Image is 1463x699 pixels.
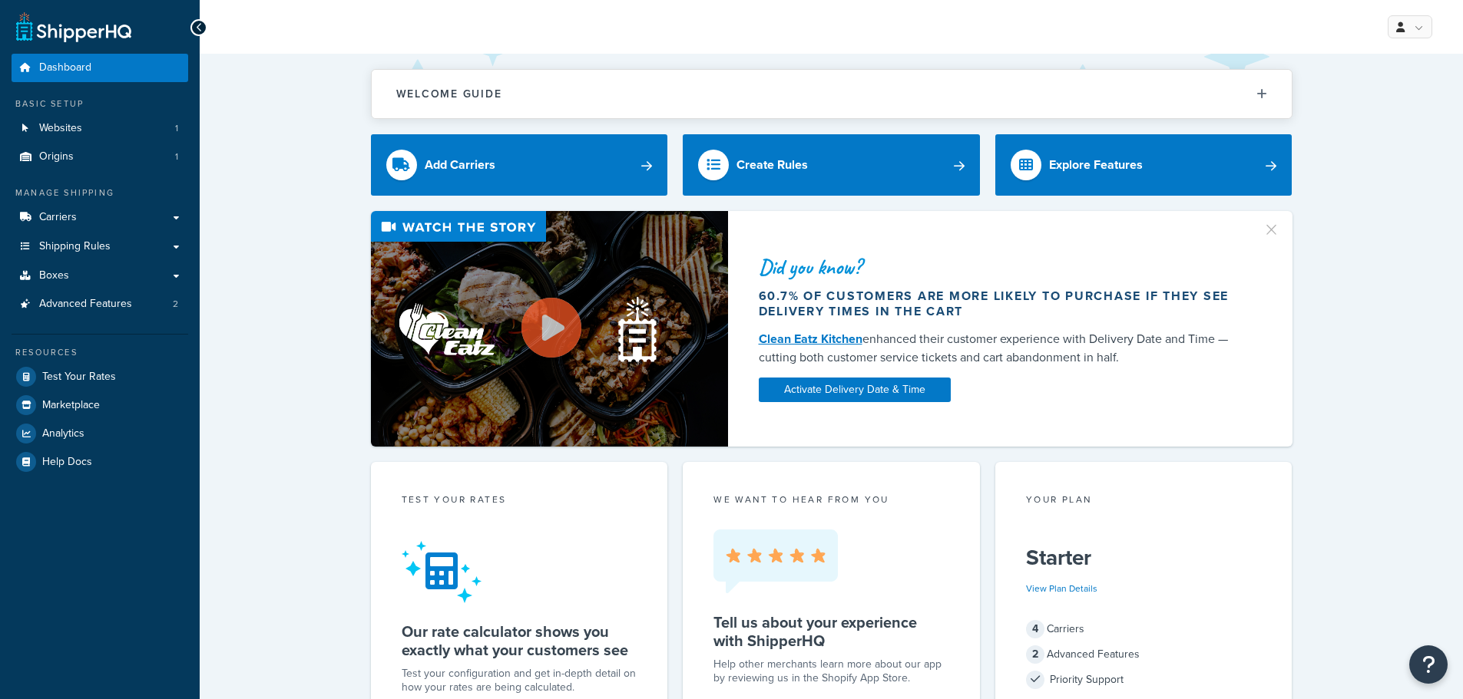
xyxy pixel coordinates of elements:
[759,289,1244,319] div: 60.7% of customers are more likely to purchase if they see delivery times in the cart
[42,456,92,469] span: Help Docs
[12,391,188,419] a: Marketplace
[713,658,949,685] p: Help other merchants learn more about our app by reviewing us in the Shopify App Store.
[402,493,637,510] div: Test your rates
[683,134,980,196] a: Create Rules
[42,427,84,440] span: Analytics
[372,70,1292,118] button: Welcome Guide
[42,399,100,412] span: Marketplace
[39,150,74,163] span: Origins
[12,143,188,171] a: Origins1
[713,493,949,506] p: we want to hear from you
[402,622,637,659] h5: Our rate calculator shows you exactly what your customers see
[1026,645,1044,664] span: 2
[371,211,728,447] img: Video thumbnail
[1026,669,1262,691] div: Priority Support
[12,420,188,447] a: Analytics
[425,154,495,176] div: Add Carriers
[12,114,188,143] li: Websites
[12,114,188,143] a: Websites1
[39,240,111,253] span: Shipping Rules
[1026,620,1044,638] span: 4
[12,448,188,476] a: Help Docs
[759,330,862,348] a: Clean Eatz Kitchen
[396,88,502,100] h2: Welcome Guide
[39,211,77,224] span: Carriers
[1026,618,1262,640] div: Carriers
[1026,493,1262,510] div: Your Plan
[12,186,188,199] div: Manage Shipping
[175,122,178,135] span: 1
[12,203,188,232] a: Carriers
[759,378,951,402] a: Activate Delivery Date & Time
[39,61,91,74] span: Dashboard
[12,54,188,82] a: Dashboard
[12,262,188,290] a: Boxes
[759,256,1244,278] div: Did you know?
[39,122,82,135] span: Websites
[12,290,188,318] a: Advanced Features2
[173,298,178,311] span: 2
[39,269,69,282] span: Boxes
[42,371,116,384] span: Test Your Rates
[1409,645,1448,684] button: Open Resource Center
[12,97,188,110] div: Basic Setup
[12,232,188,261] a: Shipping Rules
[995,134,1293,196] a: Explore Features
[736,154,808,176] div: Create Rules
[1026,546,1262,570] h5: Starter
[371,134,668,196] a: Add Carriers
[759,330,1244,367] div: enhanced their customer experience with Delivery Date and Time — cutting both customer service ti...
[39,298,132,311] span: Advanced Features
[1026,582,1097,595] a: View Plan Details
[175,150,178,163] span: 1
[402,667,637,694] div: Test your configuration and get in-depth detail on how your rates are being calculated.
[1049,154,1143,176] div: Explore Features
[12,363,188,391] a: Test Your Rates
[12,346,188,359] div: Resources
[12,290,188,318] li: Advanced Features
[1026,644,1262,665] div: Advanced Features
[12,143,188,171] li: Origins
[713,613,949,650] h5: Tell us about your experience with ShipperHQ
